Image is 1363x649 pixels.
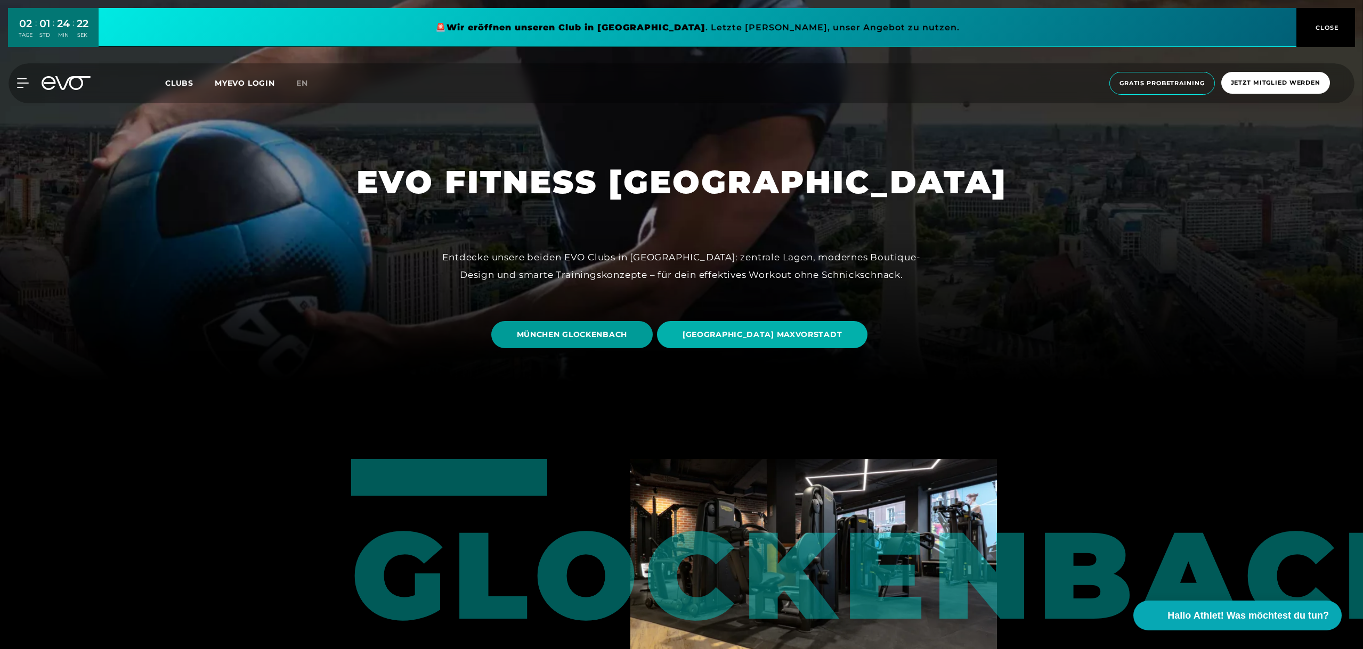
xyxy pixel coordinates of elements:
[39,31,50,39] div: STD
[1133,601,1342,630] button: Hallo Athlet! Was möchtest du tun?
[53,17,54,45] div: :
[77,31,88,39] div: SEK
[165,78,193,88] span: Clubs
[351,459,498,637] div: Glockenbach
[1119,79,1205,88] span: Gratis Probetraining
[1218,72,1333,95] a: Jetzt Mitglied werden
[19,16,33,31] div: 02
[215,78,275,88] a: MYEVO LOGIN
[296,78,308,88] span: en
[165,78,215,88] a: Clubs
[57,16,70,31] div: 24
[57,31,70,39] div: MIN
[19,31,33,39] div: TAGE
[1313,23,1339,32] span: CLOSE
[1231,78,1320,87] span: Jetzt Mitglied werden
[356,161,1007,203] h1: EVO FITNESS [GEOGRAPHIC_DATA]
[77,16,88,31] div: 22
[1167,609,1329,623] span: Hallo Athlet! Was möchtest du tun?
[683,329,842,340] span: [GEOGRAPHIC_DATA] MAXVORSTADT
[657,313,872,356] a: [GEOGRAPHIC_DATA] MAXVORSTADT
[442,249,921,283] div: Entdecke unsere beiden EVO Clubs in [GEOGRAPHIC_DATA]: zentrale Lagen, modernes Boutique-Design u...
[35,17,37,45] div: :
[39,16,50,31] div: 01
[72,17,74,45] div: :
[1296,8,1355,47] button: CLOSE
[296,77,321,89] a: en
[517,329,627,340] span: MÜNCHEN GLOCKENBACH
[1106,72,1218,95] a: Gratis Probetraining
[491,313,657,356] a: MÜNCHEN GLOCKENBACH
